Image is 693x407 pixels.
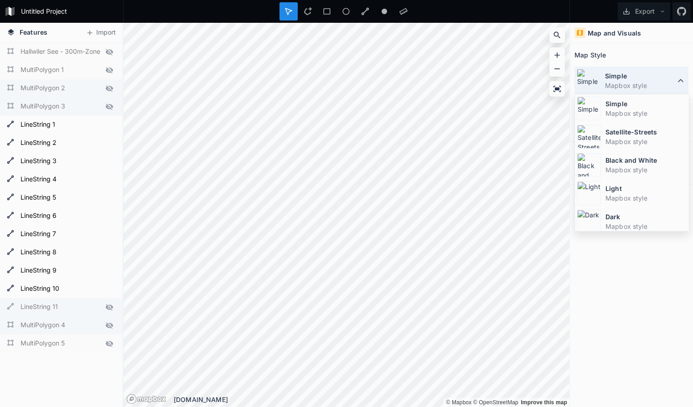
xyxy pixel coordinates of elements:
h2: Map Style [574,48,606,62]
a: Mapbox logo [126,394,166,404]
a: Map feedback [521,399,567,406]
dd: Mapbox style [605,81,675,90]
img: Black and White [577,153,601,177]
a: OpenStreetMap [473,399,518,406]
span: Features [20,27,47,37]
img: Dark [577,210,601,233]
dd: Mapbox style [605,137,687,146]
dd: Mapbox style [605,222,687,231]
dd: Mapbox style [605,193,687,203]
dt: Simple [605,71,675,81]
img: Simple [577,97,601,120]
button: Import [81,26,120,40]
dd: Mapbox style [605,108,687,118]
img: Satellite-Streets [577,125,601,149]
h4: Map and Visuals [588,28,641,38]
dt: Dark [605,212,687,222]
button: Export [618,2,670,21]
img: Light [577,181,601,205]
dt: Light [605,184,687,193]
dt: Black and White [605,155,687,165]
dd: Mapbox style [605,165,687,175]
a: Mapbox [446,399,471,406]
img: Simple [577,69,600,93]
dt: Simple [605,99,687,108]
div: [DOMAIN_NAME] [174,395,569,404]
dt: Satellite-Streets [605,127,687,137]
